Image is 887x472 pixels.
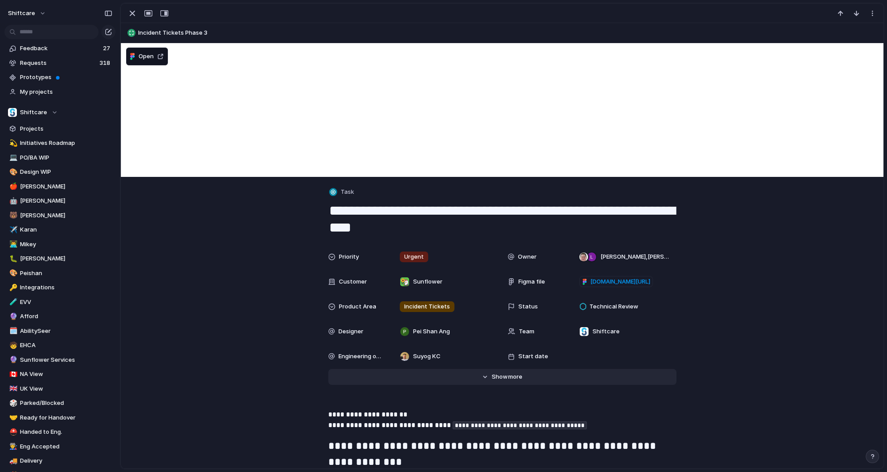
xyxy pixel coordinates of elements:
button: 🐛 [8,254,17,263]
span: Priority [339,252,359,261]
a: 🧒EHCA [4,339,115,352]
div: 🤖[PERSON_NAME] [4,194,115,208]
a: My projects [4,85,115,99]
div: 👨‍🏭Eng Accepted [4,440,115,453]
div: 🎨 [9,268,16,278]
div: 💫 [9,138,16,148]
button: 🔮 [8,312,17,321]
button: ✈️ [8,225,17,234]
button: 🔮 [8,356,17,364]
button: 🇨🇦 [8,370,17,379]
button: 🎨 [8,168,17,176]
span: [PERSON_NAME] [20,182,112,191]
div: 🇬🇧 [9,384,16,394]
button: 🗓️ [8,327,17,336]
div: 🐻 [9,210,16,220]
a: [DOMAIN_NAME][URL] [579,276,653,288]
button: 🧒 [8,341,17,350]
span: Handed to Eng. [20,428,112,436]
span: Suyog KC [413,352,441,361]
button: 🍎 [8,182,17,191]
a: 🎨Peishan [4,267,115,280]
a: 💫Initiatives Roadmap [4,136,115,150]
span: Integrations [20,283,112,292]
a: Requests318 [4,56,115,70]
span: Show [492,372,508,381]
button: 🧪 [8,298,17,307]
span: Technical Review [589,302,638,311]
div: 🍎 [9,181,16,192]
button: 🤖 [8,196,17,205]
span: Urgent [404,252,424,261]
span: Afford [20,312,112,321]
span: [PERSON_NAME] [20,196,112,205]
div: 🍎[PERSON_NAME] [4,180,115,193]
span: Sunflower Services [20,356,112,364]
a: 🤝Ready for Handover [4,411,115,424]
span: Design WIP [20,168,112,176]
button: 🔑 [8,283,17,292]
span: Parked/Blocked [20,399,112,408]
span: 318 [99,59,112,68]
span: UK View [20,384,112,393]
a: 🧪EVV [4,296,115,309]
span: Designer [338,327,363,336]
button: Showmore [328,369,676,385]
span: Owner [518,252,537,261]
span: Shiftcare [593,327,620,336]
a: ✈️Karan [4,223,115,236]
a: 🗓️AbilitySeer [4,324,115,338]
span: PO/BA WIP [20,153,112,162]
button: Incident Tickets Phase 3 [125,26,879,40]
div: 🔑 [9,283,16,293]
div: 🗓️ [9,326,16,336]
div: 👨‍💻 [9,239,16,249]
div: 🤖 [9,196,16,206]
div: 🤝 [9,412,16,423]
button: shiftcare [4,6,51,20]
span: Team [519,327,534,336]
div: 🎲 [9,398,16,408]
a: Prototypes [4,71,115,84]
button: 🚚 [8,456,17,465]
span: EHCA [20,341,112,350]
span: [PERSON_NAME] , [PERSON_NAME] [601,252,669,261]
div: 🎨Design WIP [4,165,115,179]
span: Product Area [339,302,376,311]
button: 💻 [8,153,17,162]
span: Sunflower [413,277,442,286]
div: 🐛 [9,254,16,264]
a: 💻PO/BA WIP [4,151,115,164]
a: 🚚Delivery [4,454,115,468]
div: 🔑Integrations [4,281,115,294]
span: 27 [103,44,112,53]
button: 👨‍🏭 [8,442,17,451]
span: NA View [20,370,112,379]
a: ⛑️Handed to Eng. [4,425,115,439]
div: 🐛[PERSON_NAME] [4,252,115,265]
span: Engineering owner [338,352,385,361]
button: Task [327,186,357,199]
span: EVV [20,298,112,307]
a: 👨‍💻Mikey [4,238,115,251]
button: Open [126,48,168,65]
span: Incident Tickets Phase 3 [138,28,879,37]
a: 🐻[PERSON_NAME] [4,209,115,222]
span: Pei Shan Ang [413,327,450,336]
span: Customer [339,277,367,286]
div: 🚚 [9,456,16,466]
span: [PERSON_NAME] [20,254,112,263]
div: ⛑️ [9,427,16,437]
div: 🇨🇦 [9,369,16,380]
span: Mikey [20,240,112,249]
div: 🇨🇦NA View [4,368,115,381]
div: 🔮Afford [4,310,115,323]
button: 🎲 [8,399,17,408]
